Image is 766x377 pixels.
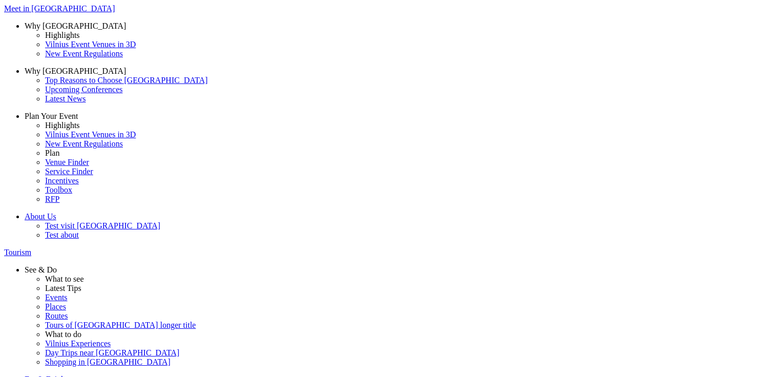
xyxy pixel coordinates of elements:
[45,221,762,231] a: Test visit [GEOGRAPHIC_DATA]
[45,195,59,203] span: RFP
[45,311,68,320] span: Routes
[45,231,762,240] a: Test about
[45,121,80,130] span: Highlights
[45,348,762,358] a: Day Trips near [GEOGRAPHIC_DATA]
[25,22,126,30] span: Why [GEOGRAPHIC_DATA]
[45,302,66,311] span: Places
[45,358,762,367] a: Shopping in [GEOGRAPHIC_DATA]
[45,358,171,366] span: Shopping in [GEOGRAPHIC_DATA]
[45,330,81,339] span: What to do
[45,195,762,204] a: RFP
[4,248,762,257] a: Tourism
[45,31,80,39] span: Highlights
[45,49,123,58] span: New Event Regulations
[45,339,111,348] span: Vilnius Experiences
[45,40,762,49] a: Vilnius Event Venues in 3D
[25,212,762,221] a: About Us
[4,4,115,13] span: Meet in [GEOGRAPHIC_DATA]
[45,139,762,149] a: New Event Regulations
[45,311,762,321] a: Routes
[25,67,126,75] span: Why [GEOGRAPHIC_DATA]
[45,167,93,176] span: Service Finder
[45,167,762,176] a: Service Finder
[45,275,84,283] span: What to see
[45,293,762,302] a: Events
[25,112,78,120] span: Plan Your Event
[25,265,57,274] span: See & Do
[45,139,123,148] span: New Event Regulations
[45,49,762,58] a: New Event Regulations
[45,149,59,157] span: Plan
[45,185,72,194] span: Toolbox
[45,130,136,139] span: Vilnius Event Venues in 3D
[45,185,762,195] a: Toolbox
[45,76,762,85] a: Top Reasons to Choose [GEOGRAPHIC_DATA]
[45,85,762,94] a: Upcoming Conferences
[45,158,89,166] span: Venue Finder
[45,176,762,185] a: Incentives
[45,348,179,357] span: Day Trips near [GEOGRAPHIC_DATA]
[45,339,762,348] a: Vilnius Experiences
[45,40,136,49] span: Vilnius Event Venues in 3D
[45,302,762,311] a: Places
[45,321,196,329] span: Tours of [GEOGRAPHIC_DATA] longer title
[25,212,56,221] span: About Us
[45,158,762,167] a: Venue Finder
[45,130,762,139] a: Vilnius Event Venues in 3D
[4,4,762,13] a: Meet in [GEOGRAPHIC_DATA]
[45,321,762,330] a: Tours of [GEOGRAPHIC_DATA] longer title
[45,176,79,185] span: Incentives
[45,94,762,103] a: Latest News
[45,284,81,292] span: Latest Tips
[4,248,31,257] span: Tourism
[45,293,68,302] span: Events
